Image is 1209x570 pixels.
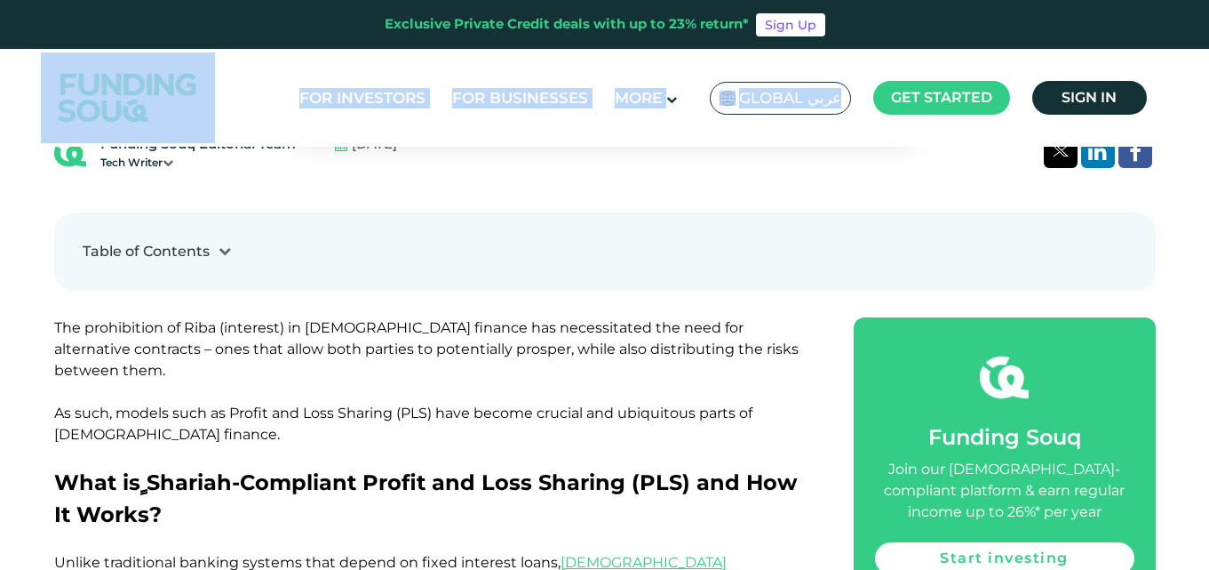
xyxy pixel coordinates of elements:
span: Sign in [1062,89,1117,106]
span: More [615,89,662,107]
img: Logo [41,52,215,142]
div: Tech Writer [100,155,296,171]
img: fsicon [980,353,1029,402]
a: Sign Up [756,13,825,36]
span: Get started [891,89,992,106]
a: Sign in [1032,81,1147,115]
a: For Investors [295,84,430,113]
span: What is ٍShariah-Compliant Profit and Loss Sharing (PLS) and How It Works? [54,470,797,527]
img: SA Flag [720,91,736,106]
span: The prohibition of Riba (interest) in [DEMOGRAPHIC_DATA] finance has necessitated the need for al... [54,319,799,379]
a: For Businesses [448,84,593,113]
div: Exclusive Private Credit deals with up to 23% return* [385,14,749,35]
div: Join our [DEMOGRAPHIC_DATA]-compliant platform & earn regular income up to 26%* per year [875,459,1134,523]
div: Table of Contents [83,241,210,262]
img: Blog Author [54,137,86,169]
span: As such, models such as Profit and Loss Sharing (PLS) have become crucial and ubiquitous parts of... [54,405,752,443]
span: Global عربي [739,88,841,108]
span: Funding Souq [928,424,1081,450]
img: twitter [1053,146,1069,157]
